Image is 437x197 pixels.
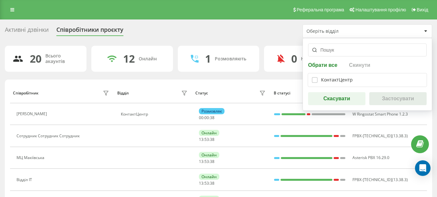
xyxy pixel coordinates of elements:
div: МЦ Макіївська [17,155,46,160]
span: Asterisk PBX 16.29.0 [352,155,389,160]
div: КонтактЦентр [321,77,353,83]
div: Онлайн [199,152,219,158]
div: Співробітники проєкту [56,26,123,36]
div: Статус [195,91,208,95]
span: 38 [210,115,214,120]
button: Обрати все [308,62,339,68]
div: : : [199,159,214,164]
div: Розмовляють [215,56,246,62]
div: Сотрудник Сотрудник Сотрудник [17,134,81,138]
div: : : [199,181,214,186]
button: Застосувати [369,92,427,105]
div: : : [199,116,214,120]
div: Open Intercom Messenger [415,160,431,176]
span: Вихід [417,7,428,12]
span: 38 [210,159,214,164]
div: Всього акаунтів [45,53,79,64]
div: Співробітник [13,91,39,95]
span: 38 [210,137,214,142]
span: 53 [204,180,209,186]
button: Скинути [347,62,372,68]
span: 00 [204,115,209,120]
span: Реферальна програма [297,7,344,12]
div: : : [199,137,214,142]
span: 13 [199,137,203,142]
span: W Ringostat Smart Phone 1.2.3 [352,111,408,117]
div: Відділ [117,91,129,95]
div: В статусі [274,91,346,95]
input: Пошук [308,43,427,56]
span: 53 [204,137,209,142]
span: 00 [199,115,203,120]
div: Активні дзвінки [5,26,49,36]
div: Відділ ІТ [17,178,34,182]
div: Не турбувати [301,56,332,62]
span: 13 [199,180,203,186]
span: FPBX-[TECHNICAL_ID](13.38.3) [352,133,408,139]
div: Розмовляє [199,108,224,114]
div: 20 [30,53,41,65]
div: [PERSON_NAME] [17,112,49,116]
div: Оберіть відділ [306,29,384,34]
span: Налаштування профілю [355,7,406,12]
div: Онлайн [199,174,219,180]
span: FPBX-[TECHNICAL_ID](13.38.3) [352,177,408,182]
div: Онлайн [199,130,219,136]
div: Онлайн [139,56,157,62]
div: 0 [291,53,297,65]
button: Скасувати [308,92,365,105]
div: 12 [123,53,135,65]
div: 1 [205,53,211,65]
div: КонтактЦентр [121,112,189,117]
span: 38 [210,180,214,186]
span: 13 [199,159,203,164]
span: 53 [204,159,209,164]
